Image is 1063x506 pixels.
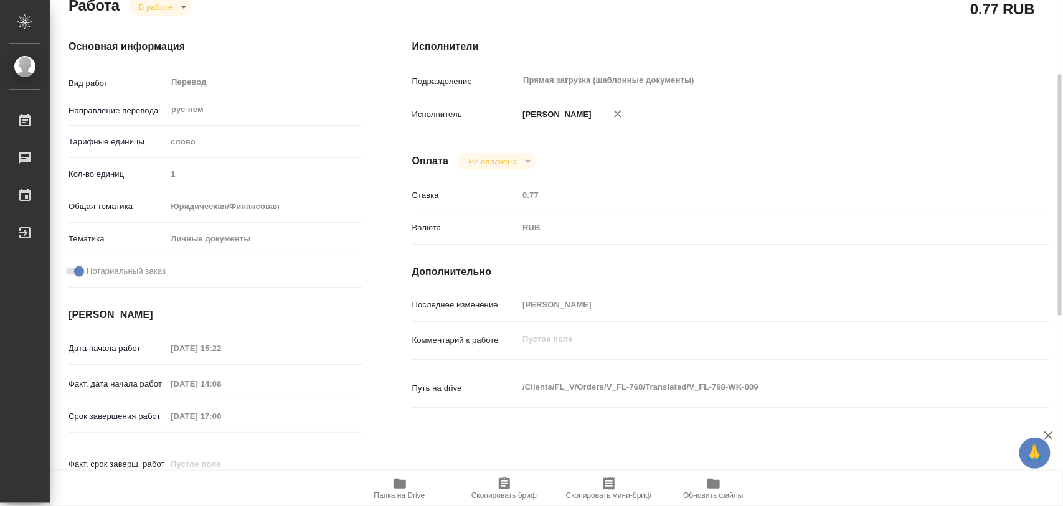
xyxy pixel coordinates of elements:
[166,228,362,250] div: Личные документы
[518,186,996,204] input: Пустое поле
[412,334,519,347] p: Комментарий к работе
[412,39,1049,54] h4: Исполнители
[412,189,519,202] p: Ставка
[166,455,275,473] input: Пустое поле
[69,378,166,390] p: Факт. дата начала работ
[69,105,166,117] p: Направление перевода
[412,222,519,234] p: Валюта
[166,131,362,152] div: слово
[69,233,166,245] p: Тематика
[412,108,519,121] p: Исполнитель
[166,407,275,425] input: Пустое поле
[412,265,1049,279] h4: Дополнительно
[69,307,362,322] h4: [PERSON_NAME]
[518,296,996,314] input: Пустое поле
[69,458,166,471] p: Факт. срок заверш. работ
[69,77,166,90] p: Вид работ
[166,339,275,357] input: Пустое поле
[412,75,519,88] p: Подразделение
[166,196,362,217] div: Юридическая/Финансовая
[566,491,651,500] span: Скопировать мини-бриф
[604,100,631,128] button: Удалить исполнителя
[661,471,766,506] button: Обновить файлы
[471,491,537,500] span: Скопировать бриф
[166,165,362,183] input: Пустое поле
[458,153,535,170] div: В работе
[1019,438,1051,469] button: 🙏
[374,491,425,500] span: Папка на Drive
[69,168,166,180] p: Кол-во единиц
[412,299,519,311] p: Последнее изменение
[557,471,661,506] button: Скопировать мини-бриф
[518,377,996,398] textarea: /Clients/FL_V/Orders/V_FL-768/Translated/V_FL-768-WK-009
[518,217,996,238] div: RUB
[69,410,166,423] p: Срок завершения работ
[465,156,520,167] button: Не оплачена
[69,136,166,148] p: Тарифные единицы
[412,154,449,169] h4: Оплата
[69,39,362,54] h4: Основная информация
[87,265,166,278] span: Нотариальный заказ
[347,471,452,506] button: Папка на Drive
[518,108,592,121] p: [PERSON_NAME]
[1024,440,1046,466] span: 🙏
[135,2,176,12] button: В работе
[166,375,275,393] input: Пустое поле
[69,342,166,355] p: Дата начала работ
[69,200,166,213] p: Общая тематика
[452,471,557,506] button: Скопировать бриф
[683,491,744,500] span: Обновить файлы
[412,382,519,395] p: Путь на drive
